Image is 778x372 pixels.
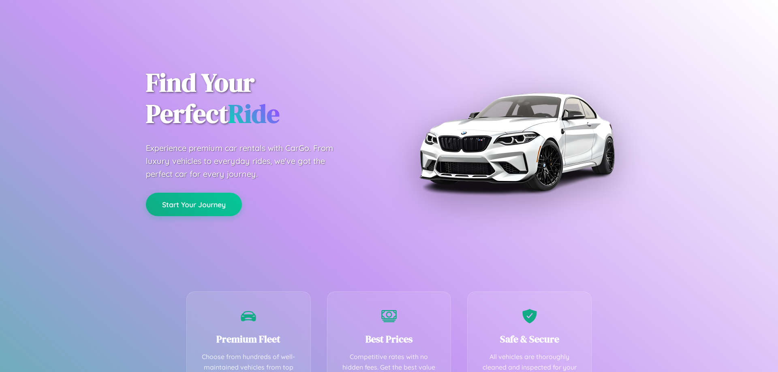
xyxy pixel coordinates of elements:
[415,40,618,243] img: Premium BMW car rental vehicle
[228,96,280,131] span: Ride
[340,332,439,346] h3: Best Prices
[199,332,298,346] h3: Premium Fleet
[480,332,579,346] h3: Safe & Secure
[146,67,377,130] h1: Find Your Perfect
[146,193,242,216] button: Start Your Journey
[146,142,348,181] p: Experience premium car rentals with CarGo. From luxury vehicles to everyday rides, we've got the ...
